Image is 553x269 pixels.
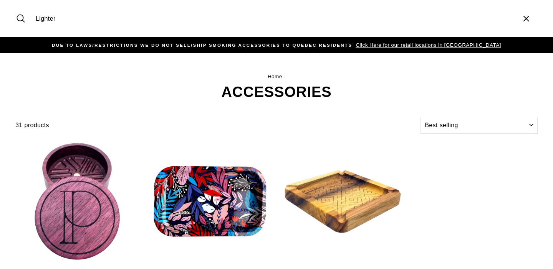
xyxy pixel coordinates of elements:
[284,74,285,79] span: /
[17,41,536,49] a: DUE TO LAWS/restrictions WE DO NOT SELL/SHIP SMOKING ACCESSORIES to qUEBEC RESIDENTS Click Here f...
[268,74,282,79] a: Home
[354,42,501,48] span: Click Here for our retail locations in [GEOGRAPHIC_DATA]
[15,120,418,130] div: 31 products
[15,85,538,99] h1: ACCESSORIES
[32,6,515,31] input: Search our store
[15,72,538,81] nav: breadcrumbs
[52,43,352,48] span: DUE TO LAWS/restrictions WE DO NOT SELL/SHIP SMOKING ACCESSORIES to qUEBEC RESIDENTS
